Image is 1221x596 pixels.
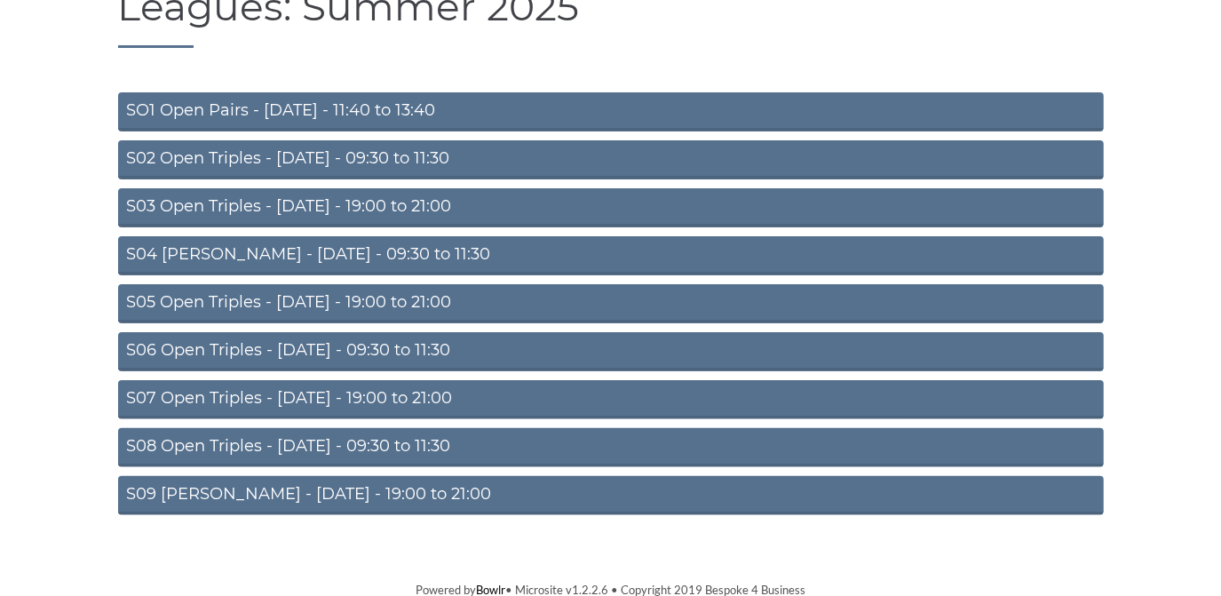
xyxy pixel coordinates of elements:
a: SO1 Open Pairs - [DATE] - 11:40 to 13:40 [118,92,1104,131]
a: S08 Open Triples - [DATE] - 09:30 to 11:30 [118,428,1104,467]
a: S06 Open Triples - [DATE] - 09:30 to 11:30 [118,332,1104,371]
a: S02 Open Triples - [DATE] - 09:30 to 11:30 [118,140,1104,179]
a: S04 [PERSON_NAME] - [DATE] - 09:30 to 11:30 [118,236,1104,275]
a: S05 Open Triples - [DATE] - 19:00 to 21:00 [118,284,1104,323]
a: S09 [PERSON_NAME] - [DATE] - 19:00 to 21:00 [118,476,1104,515]
a: S07 Open Triples - [DATE] - 19:00 to 21:00 [118,380,1104,419]
a: S03 Open Triples - [DATE] - 19:00 to 21:00 [118,188,1104,227]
